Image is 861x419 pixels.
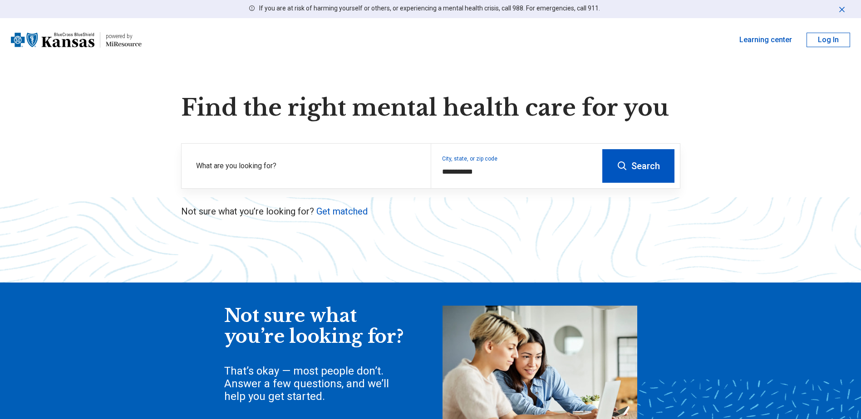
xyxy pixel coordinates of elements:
button: Search [602,149,674,183]
div: Not sure what you’re looking for? [224,306,406,347]
h1: Find the right mental health care for you [181,94,680,122]
div: powered by [106,32,142,40]
a: Blue Cross Blue Shield Kansaspowered by [11,29,142,51]
label: What are you looking for? [196,161,420,171]
div: That’s okay — most people don’t. Answer a few questions, and we’ll help you get started. [224,365,406,403]
button: Dismiss [837,4,846,15]
p: Not sure what you’re looking for? [181,205,680,218]
p: If you are at risk of harming yourself or others, or experiencing a mental health crisis, call 98... [259,4,600,13]
img: Blue Cross Blue Shield Kansas [11,29,94,51]
a: Get matched [316,206,368,217]
a: Learning center [739,34,792,45]
button: Log In [807,33,850,47]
